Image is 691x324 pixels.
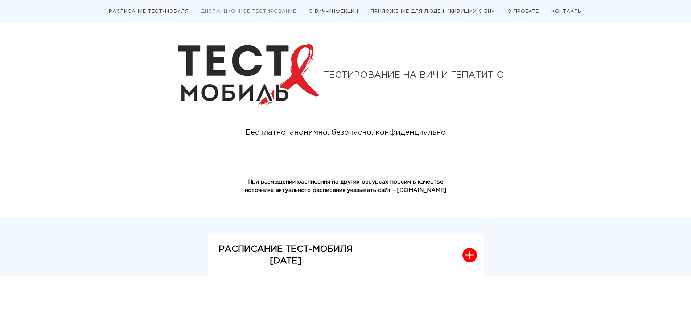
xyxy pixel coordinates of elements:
[219,245,353,253] strong: РАСПИСАНИЕ ТЕСТ-МОБИЛЯ
[551,9,582,13] a: КОНТАКТЫ
[309,9,358,13] a: О ВИЧ-ИНФЕКЦИИ
[245,180,446,193] strong: При размещении расписания на других ресурсах просим в качестве источника актуального расписания у...
[201,9,296,13] a: ДИСТАНЦИОННОЕ ТЕСТИРОВАНИЕ
[371,9,495,13] a: ПРИЛОЖЕНИЕ ДЛЯ ЛЮДЕЙ, ЖИВУЩИХ С ВИЧ
[109,9,189,13] a: РАСПИСАНИЕ ТЕСТ-МОБИЛЯ
[208,234,484,276] button: РАСПИСАНИЕ ТЕСТ-МОБИЛЯ[DATE]
[323,71,513,79] div: ТЕСТИРОВАНИЕ НА ВИЧ И ГЕПАТИТ С
[219,255,353,267] p: [DATE]
[233,127,459,138] div: Бесплатно, анонимно, безопасно, конфиденциально
[507,9,539,13] a: О ПРОЕКТЕ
